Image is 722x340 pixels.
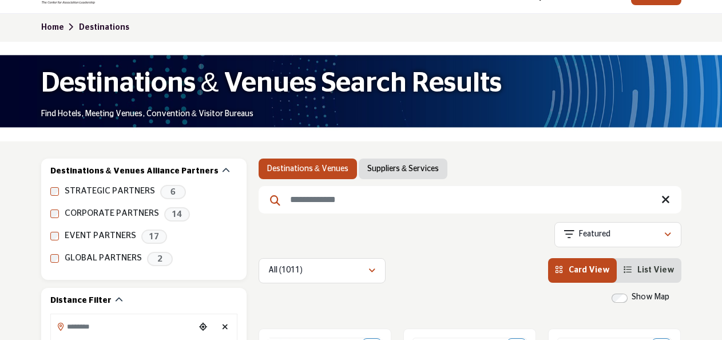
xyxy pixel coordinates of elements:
input: Search Keyword [259,186,681,214]
p: All (1011) [268,265,303,276]
button: All (1011) [259,258,386,283]
input: EVENT PARTNERS checkbox [50,232,59,240]
a: Destinations & Venues [267,163,348,175]
h2: Distance Filter [50,295,112,307]
a: Suppliers & Services [367,163,439,175]
label: CORPORATE PARTNERS [65,207,159,220]
input: GLOBAL PARTNERS checkbox [50,254,59,263]
h1: Destinations & Venues Search Results [41,66,502,101]
a: Home [41,23,79,31]
a: Destinations [79,23,129,31]
input: STRATEGIC PARTNERS checkbox [50,187,59,196]
span: 14 [164,207,190,222]
p: Find Hotels, Meeting Venues, Convention & Visitor Bureaus [41,109,253,120]
div: Choose your current location [195,315,211,340]
label: EVENT PARTNERS [65,230,136,243]
label: STRATEGIC PARTNERS [65,185,155,198]
div: Clear search location [217,315,233,340]
p: Featured [579,229,610,240]
a: View Card [555,266,610,274]
h2: Destinations & Venues Alliance Partners [50,166,219,177]
label: GLOBAL PARTNERS [65,252,142,265]
a: View List [624,266,675,274]
label: Show Map [632,291,669,303]
span: List View [637,266,675,274]
span: Card View [569,266,610,274]
button: Featured [554,222,681,247]
input: CORPORATE PARTNERS checkbox [50,209,59,218]
span: 17 [141,230,167,244]
span: 6 [160,185,186,199]
input: Search Location [51,315,195,338]
li: Card View [548,258,617,283]
li: List View [617,258,681,283]
span: 2 [147,252,173,266]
